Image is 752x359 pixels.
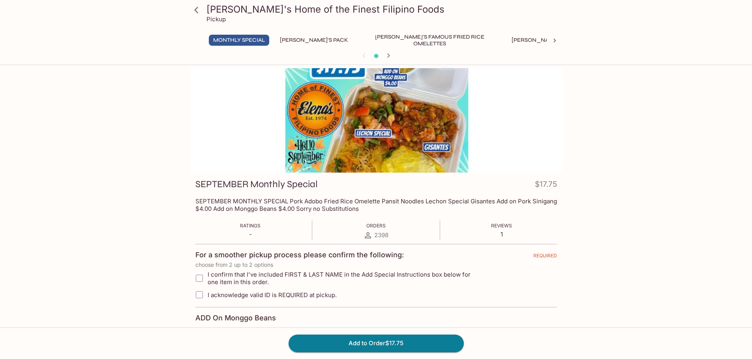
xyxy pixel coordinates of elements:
h4: $17.75 [535,178,557,193]
button: [PERSON_NAME]'s Mixed Plates [507,35,608,46]
button: Add to Order$17.75 [289,335,464,352]
p: Pickup [206,15,226,23]
button: [PERSON_NAME]'s Pack [276,35,353,46]
button: [PERSON_NAME]'s Famous Fried Rice Omelettes [359,35,501,46]
span: REQUIRED [533,253,557,262]
span: Reviews [491,223,512,229]
span: Ratings [240,223,261,229]
span: Orders [366,223,386,229]
p: SEPTEMBER MONTHLY SPECIAL Pork Adobo Fried Rice Omelette Pansit Noodles Lechon Special Gisantes A... [195,197,557,212]
h3: SEPTEMBER Monthly Special [195,178,318,190]
p: choose from 2 up to 2 options [195,262,557,268]
h4: ADD On Monggo Beans [195,314,276,322]
h3: [PERSON_NAME]'s Home of the Finest Filipino Foods [206,3,559,15]
p: - [240,231,261,238]
button: Monthly Special [209,35,269,46]
span: I confirm that I've included FIRST & LAST NAME in the Add Special Instructions box below for one ... [208,271,481,286]
p: 1 [491,231,512,238]
span: 2398 [374,231,388,239]
h4: For a smoother pickup process please confirm the following: [195,251,404,259]
span: I acknowledge valid ID is REQUIRED at pickup. [208,291,337,299]
div: SEPTEMBER Monthly Special [190,68,563,173]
